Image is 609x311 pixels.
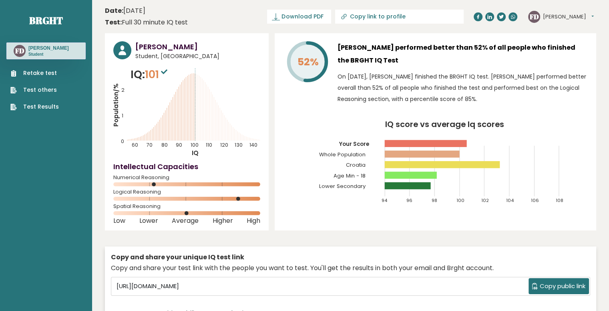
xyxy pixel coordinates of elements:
a: Retake test [10,69,59,77]
tspan: 120 [220,141,228,148]
p: Student [28,52,69,57]
tspan: IQ [192,149,199,157]
tspan: 102 [481,197,489,204]
p: IQ: [131,67,169,83]
tspan: 98 [432,197,437,204]
tspan: Age Min - 18 [334,172,366,180]
span: 101 [145,67,169,82]
tspan: Croatia [346,161,366,169]
div: Full 30 minute IQ test [105,18,188,27]
a: Test Results [10,103,59,111]
time: [DATE] [105,6,145,16]
tspan: 140 [249,141,257,148]
span: Average [172,219,199,222]
tspan: 100 [191,141,199,148]
div: Copy and share your test link with the people you want to test. You'll get the results in both yo... [111,263,590,273]
div: Copy and share your unique IQ test link [111,252,590,262]
a: Brght [29,14,63,27]
span: Numerical Reasoning [113,176,260,179]
button: [PERSON_NAME] [543,13,594,21]
tspan: IQ score vs average Iq scores [385,119,504,130]
tspan: 0 [121,138,124,145]
h3: [PERSON_NAME] [135,41,260,52]
span: Download PDF [281,12,323,21]
p: On [DATE], [PERSON_NAME] finished the BRGHT IQ test. [PERSON_NAME] performed better overall than ... [338,71,588,105]
a: Download PDF [267,10,331,24]
tspan: 2 [121,87,125,93]
span: Spatial Reasoning [113,205,260,208]
tspan: 106 [531,197,539,204]
tspan: 100 [456,197,464,204]
tspan: 104 [506,197,514,204]
tspan: 80 [161,141,168,148]
tspan: 96 [406,197,412,204]
tspan: 94 [382,197,388,204]
span: Higher [213,219,233,222]
tspan: 52% [297,55,319,69]
h3: [PERSON_NAME] [28,45,69,51]
tspan: 110 [206,141,212,148]
tspan: Whole Population [319,151,366,158]
tspan: 90 [176,141,182,148]
a: Test others [10,86,59,94]
span: Logical Reasoning [113,190,260,194]
tspan: 130 [235,141,243,148]
tspan: Your Score [339,140,369,148]
span: High [247,219,260,222]
span: Copy public link [540,282,585,291]
text: FD [15,46,24,55]
tspan: Population/% [112,83,120,127]
h4: Intellectual Capacities [113,161,260,172]
tspan: 60 [132,141,139,148]
span: Lower [139,219,158,222]
span: Student, [GEOGRAPHIC_DATA] [135,52,260,61]
h3: [PERSON_NAME] performed better than 52% of all people who finished the BRGHT IQ Test [338,41,588,67]
b: Test: [105,18,122,27]
b: Date: [105,6,123,15]
button: Copy public link [529,278,589,294]
text: FD [530,12,539,21]
span: Low [113,219,125,222]
tspan: Lower Secondary [319,182,366,190]
tspan: 108 [556,197,564,204]
tspan: 1 [122,112,123,119]
tspan: 70 [147,141,153,148]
